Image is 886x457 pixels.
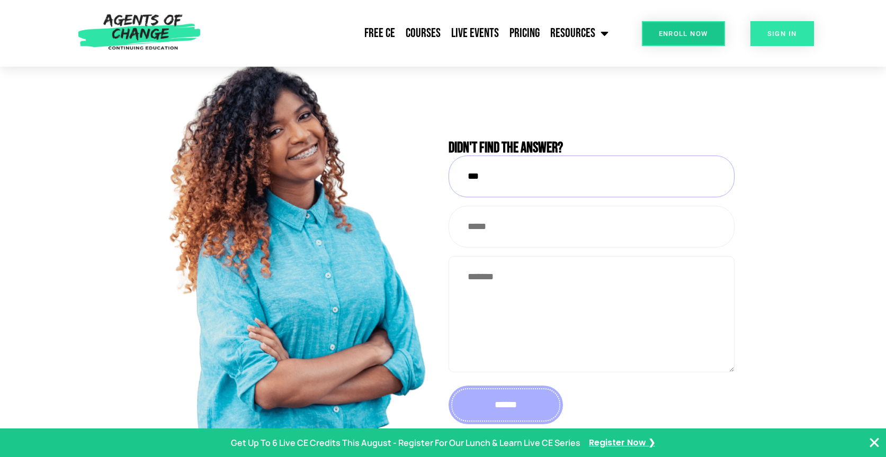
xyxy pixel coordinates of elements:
form: Contact form [449,156,735,424]
a: Resources [545,20,614,47]
a: SIGN IN [750,21,814,46]
span: Enroll Now [659,30,708,37]
a: Enroll Now [642,21,725,46]
a: Courses [400,20,446,47]
a: Live Events [446,20,504,47]
a: Free CE [359,20,400,47]
h2: Didn't find the answer? [449,141,735,156]
button: Close Banner [868,436,881,449]
a: Register Now ❯ [589,435,655,451]
a: Pricing [504,20,545,47]
nav: Menu [206,20,614,47]
p: Get Up To 6 Live CE Credits This August - Register For Our Lunch & Learn Live CE Series [231,435,580,451]
span: SIGN IN [767,30,797,37]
